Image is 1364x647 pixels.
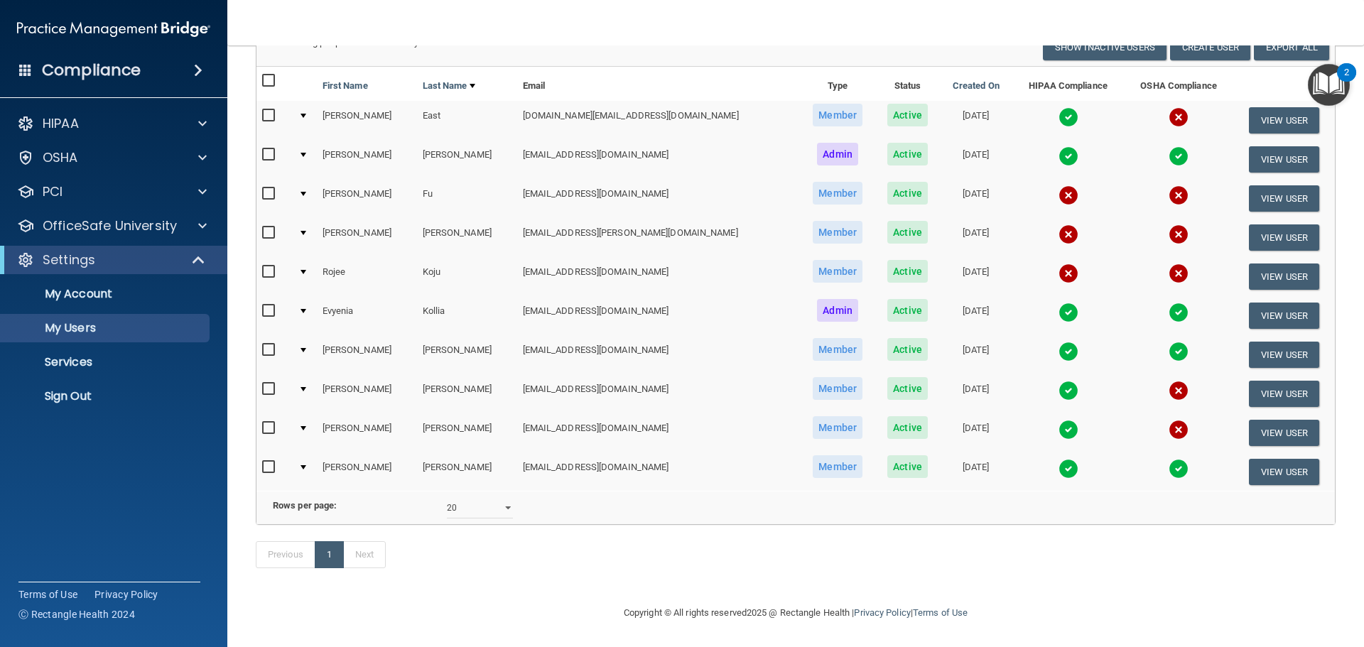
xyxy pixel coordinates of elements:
[18,607,135,621] span: Ⓒ Rectangle Health 2024
[940,101,1012,140] td: [DATE]
[940,179,1012,218] td: [DATE]
[887,143,928,165] span: Active
[517,218,800,257] td: [EMAIL_ADDRESS][PERSON_NAME][DOMAIN_NAME]
[1169,224,1189,244] img: cross.ca9f0e7f.svg
[1254,34,1329,60] a: Export All
[1344,72,1349,91] div: 2
[1169,146,1189,166] img: tick.e7d51cea.svg
[1169,303,1189,322] img: tick.e7d51cea.svg
[417,335,517,374] td: [PERSON_NAME]
[1059,420,1078,440] img: tick.e7d51cea.svg
[536,590,1055,636] div: Copyright © All rights reserved 2025 @ Rectangle Health | |
[1059,381,1078,401] img: tick.e7d51cea.svg
[813,416,862,439] span: Member
[1043,34,1167,60] button: Show Inactive Users
[887,455,928,478] span: Active
[1059,107,1078,127] img: tick.e7d51cea.svg
[17,15,210,43] img: PMB logo
[813,260,862,283] span: Member
[417,218,517,257] td: [PERSON_NAME]
[42,60,141,80] h4: Compliance
[317,218,417,257] td: [PERSON_NAME]
[517,335,800,374] td: [EMAIL_ADDRESS][DOMAIN_NAME]
[323,77,368,94] a: First Name
[417,257,517,296] td: Koju
[317,101,417,140] td: [PERSON_NAME]
[317,140,417,179] td: [PERSON_NAME]
[417,452,517,491] td: [PERSON_NAME]
[813,104,862,126] span: Member
[854,607,910,618] a: Privacy Policy
[1059,263,1078,283] img: cross.ca9f0e7f.svg
[9,389,203,403] p: Sign Out
[317,335,417,374] td: [PERSON_NAME]
[887,221,928,244] span: Active
[940,257,1012,296] td: [DATE]
[1059,342,1078,361] img: tick.e7d51cea.svg
[517,452,800,491] td: [EMAIL_ADDRESS][DOMAIN_NAME]
[417,140,517,179] td: [PERSON_NAME]
[17,251,206,268] a: Settings
[940,374,1012,413] td: [DATE]
[517,296,800,335] td: [EMAIL_ADDRESS][DOMAIN_NAME]
[317,257,417,296] td: Rojee
[517,374,800,413] td: [EMAIL_ADDRESS][DOMAIN_NAME]
[940,335,1012,374] td: [DATE]
[887,416,928,439] span: Active
[256,541,315,568] a: Previous
[1169,342,1189,361] img: tick.e7d51cea.svg
[940,296,1012,335] td: [DATE]
[940,140,1012,179] td: [DATE]
[1249,303,1319,329] button: View User
[315,541,344,568] a: 1
[43,149,78,166] p: OSHA
[1249,263,1319,290] button: View User
[517,101,800,140] td: [DOMAIN_NAME][EMAIL_ADDRESS][DOMAIN_NAME]
[517,257,800,296] td: [EMAIL_ADDRESS][DOMAIN_NAME]
[1059,224,1078,244] img: cross.ca9f0e7f.svg
[1059,303,1078,322] img: tick.e7d51cea.svg
[43,183,63,200] p: PCI
[1249,107,1319,134] button: View User
[1118,546,1347,603] iframe: Drift Widget Chat Controller
[1308,64,1350,106] button: Open Resource Center, 2 new notifications
[1059,146,1078,166] img: tick.e7d51cea.svg
[517,67,800,101] th: Email
[1169,185,1189,205] img: cross.ca9f0e7f.svg
[417,179,517,218] td: Fu
[1169,107,1189,127] img: cross.ca9f0e7f.svg
[1249,342,1319,368] button: View User
[887,260,928,283] span: Active
[43,217,177,234] p: OfficeSafe University
[940,413,1012,452] td: [DATE]
[800,67,876,101] th: Type
[953,77,1000,94] a: Created On
[1169,459,1189,479] img: tick.e7d51cea.svg
[43,251,95,268] p: Settings
[817,143,858,165] span: Admin
[417,413,517,452] td: [PERSON_NAME]
[1124,67,1233,101] th: OSHA Compliance
[887,299,928,322] span: Active
[887,338,928,361] span: Active
[317,179,417,218] td: [PERSON_NAME]
[517,140,800,179] td: [EMAIL_ADDRESS][DOMAIN_NAME]
[17,115,207,132] a: HIPAA
[517,413,800,452] td: [EMAIL_ADDRESS][DOMAIN_NAME]
[43,115,79,132] p: HIPAA
[887,377,928,400] span: Active
[9,355,203,369] p: Services
[417,296,517,335] td: Kollia
[317,452,417,491] td: [PERSON_NAME]
[94,587,158,602] a: Privacy Policy
[317,413,417,452] td: [PERSON_NAME]
[940,452,1012,491] td: [DATE]
[417,101,517,140] td: East
[817,299,858,322] span: Admin
[17,183,207,200] a: PCI
[17,149,207,166] a: OSHA
[887,104,928,126] span: Active
[417,374,517,413] td: [PERSON_NAME]
[813,338,862,361] span: Member
[887,182,928,205] span: Active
